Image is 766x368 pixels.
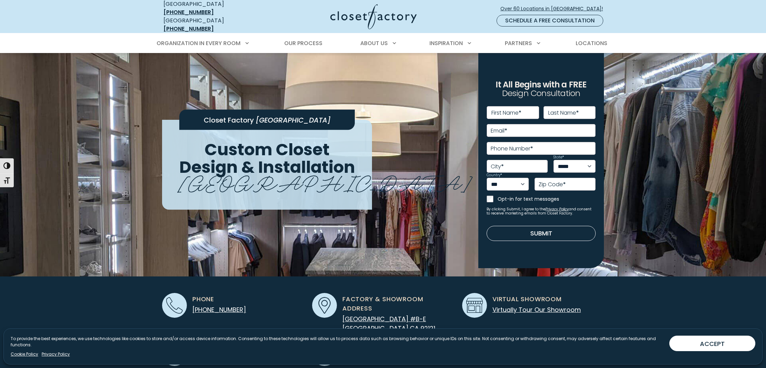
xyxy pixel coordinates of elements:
[576,39,607,47] span: Locations
[539,182,566,187] label: Zip Code
[330,4,417,29] img: Closet Factory Logo
[500,3,609,15] a: Over 60 Locations in [GEOGRAPHIC_DATA]!
[548,110,579,116] label: Last Name
[284,39,322,47] span: Our Process
[487,207,596,215] small: By clicking Submit, I agree to the and consent to receive marketing emails from Closet Factory.
[421,324,435,333] span: 92121
[491,146,533,151] label: Phone Number
[163,25,214,33] a: [PHONE_NUMBER]
[179,138,355,179] span: Custom Closet Design & Installation
[505,39,532,47] span: Partners
[42,351,70,357] a: Privacy Policy
[360,39,388,47] span: About Us
[429,39,463,47] span: Inspiration
[11,351,38,357] a: Cookie Policy
[487,174,502,177] label: Country
[163,8,214,16] a: [PHONE_NUMBER]
[487,226,596,241] button: Submit
[491,128,507,134] label: Email
[152,34,614,53] nav: Primary Menu
[545,207,569,212] a: Privacy Policy
[496,79,586,90] span: It All Begins with a FREE
[669,336,755,351] button: ACCEPT
[502,88,581,99] span: Design Consultation
[553,156,564,159] label: State
[256,115,331,125] span: [GEOGRAPHIC_DATA]
[204,115,254,125] span: Closet Factory
[11,336,664,348] p: To provide the best experiences, we use technologies like cookies to store and/or access device i...
[157,39,241,47] span: Organization in Every Room
[491,110,521,116] label: First Name
[178,166,472,197] span: [GEOGRAPHIC_DATA]
[492,305,581,314] a: Virtually Tour Our Showroom
[163,17,263,33] div: [GEOGRAPHIC_DATA]
[192,305,246,314] a: [PHONE_NUMBER]
[192,294,214,304] span: Phone
[497,15,603,27] a: Schedule a Free Consultation
[498,196,596,202] label: Opt-in for text messages
[410,324,419,333] span: CA
[342,315,426,323] span: [GEOGRAPHIC_DATA] #B-E
[342,324,408,333] span: [GEOGRAPHIC_DATA]
[500,5,608,12] span: Over 60 Locations in [GEOGRAPHIC_DATA]!
[492,294,562,304] span: Virtual Showroom
[491,164,504,169] label: City
[342,294,454,313] span: Factory & Showroom Address
[342,315,435,333] a: [GEOGRAPHIC_DATA] #B-E [GEOGRAPHIC_DATA],CA 92121
[466,297,483,314] img: Showroom icon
